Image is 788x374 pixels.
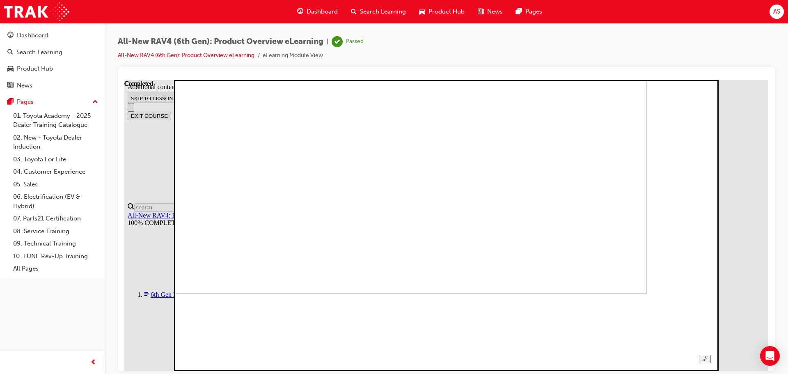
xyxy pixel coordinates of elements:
div: News [17,81,32,90]
span: Pages [525,7,542,16]
a: 06. Electrification (EV & Hybrid) [10,190,101,212]
span: Product Hub [428,7,465,16]
a: car-iconProduct Hub [412,3,471,20]
button: AS [770,5,784,19]
span: News [487,7,503,16]
a: 09. Technical Training [10,237,101,250]
span: search-icon [351,7,357,17]
a: pages-iconPages [509,3,549,20]
a: 10. TUNE Rev-Up Training [10,250,101,263]
span: news-icon [7,82,14,89]
div: Product Hub [17,64,53,73]
span: guage-icon [7,32,14,39]
a: All Pages [10,262,101,275]
span: prev-icon [90,358,96,368]
a: Product Hub [3,61,101,76]
span: search-icon [7,49,13,56]
img: Trak [4,2,69,21]
span: | [327,37,328,46]
span: guage-icon [297,7,303,17]
div: Open Intercom Messenger [760,346,780,366]
a: 05. Sales [10,178,101,191]
a: 02. New - Toyota Dealer Induction [10,131,101,153]
a: guage-iconDashboard [291,3,344,20]
button: Pages [3,94,101,110]
span: Search Learning [360,7,406,16]
span: news-icon [478,7,484,17]
a: news-iconNews [471,3,509,20]
div: Passed [346,38,364,46]
a: search-iconSearch Learning [344,3,412,20]
a: 07. Parts21 Certification [10,212,101,225]
span: car-icon [419,7,425,17]
span: up-icon [92,97,98,108]
span: pages-icon [516,7,522,17]
div: Search Learning [16,48,62,57]
a: 01. Toyota Academy - 2025 Dealer Training Catalogue [10,110,101,131]
div: Pages [17,97,34,107]
span: car-icon [7,65,14,73]
button: DashboardSearch LearningProduct HubNews [3,26,101,94]
span: pages-icon [7,99,14,106]
span: All-New RAV4 (6th Gen): Product Overview eLearning [118,37,323,46]
span: Dashboard [307,7,338,16]
a: Search Learning [3,45,101,60]
a: News [3,78,101,93]
a: 03. Toyota For Life [10,153,101,166]
span: learningRecordVerb_PASS-icon [332,36,343,47]
a: Dashboard [3,28,101,43]
span: AS [773,7,780,16]
a: 04. Customer Experience [10,165,101,178]
a: 08. Service Training [10,225,101,238]
li: eLearning Module View [263,51,323,60]
a: All-New RAV4 (6th Gen): Product Overview eLearning [118,52,254,59]
button: Unzoom image [575,275,586,283]
div: Dashboard [17,31,48,40]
